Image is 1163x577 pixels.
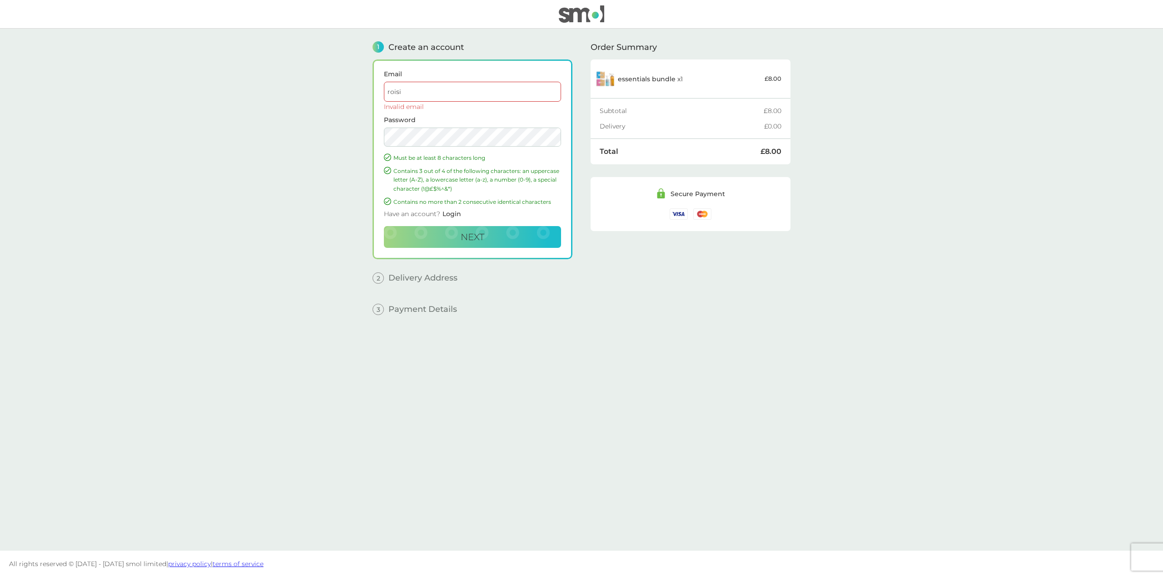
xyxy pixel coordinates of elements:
[388,305,457,313] span: Payment Details
[373,304,384,315] span: 3
[764,123,781,129] div: £0.00
[765,74,781,84] p: £8.00
[591,43,657,51] span: Order Summary
[373,41,384,53] span: 1
[600,108,764,114] div: Subtotal
[388,43,464,51] span: Create an account
[693,208,711,220] img: /assets/icons/cards/mastercard.svg
[213,560,263,568] a: terms of service
[442,210,461,218] span: Login
[618,75,683,83] p: x 1
[384,226,561,248] button: Next
[559,5,604,23] img: smol
[168,560,211,568] a: privacy policy
[384,71,561,77] label: Email
[393,197,561,206] p: Contains no more than 2 consecutive identical characters
[388,274,457,282] span: Delivery Address
[618,75,676,83] span: essentials bundle
[393,167,561,193] p: Contains 3 out of 4 of the following characters: an uppercase letter (A-Z), a lowercase letter (a...
[764,108,781,114] div: £8.00
[461,232,484,242] span: Next
[393,153,561,162] p: Must be at least 8 characters long
[600,123,764,129] div: Delivery
[384,104,561,110] div: Invalid email
[600,148,760,155] div: Total
[671,191,725,197] div: Secure Payment
[670,208,688,220] img: /assets/icons/cards/visa.svg
[373,272,384,284] span: 2
[384,117,561,123] label: Password
[760,148,781,155] div: £8.00
[384,206,561,226] div: Have an account?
